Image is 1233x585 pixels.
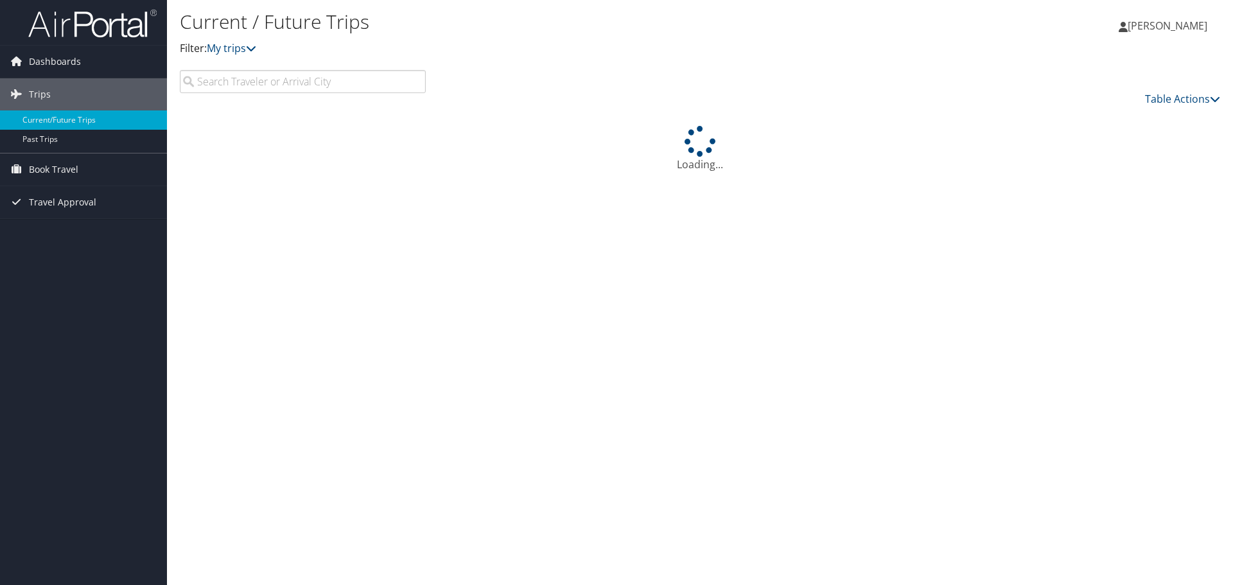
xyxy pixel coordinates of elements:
span: Travel Approval [29,186,96,218]
span: Book Travel [29,153,78,186]
img: airportal-logo.png [28,8,157,39]
a: Table Actions [1145,92,1220,106]
h1: Current / Future Trips [180,8,873,35]
p: Filter: [180,40,873,57]
div: Loading... [180,126,1220,172]
a: My trips [207,41,256,55]
span: [PERSON_NAME] [1128,19,1207,33]
a: [PERSON_NAME] [1119,6,1220,45]
span: Trips [29,78,51,110]
input: Search Traveler or Arrival City [180,70,426,93]
span: Dashboards [29,46,81,78]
